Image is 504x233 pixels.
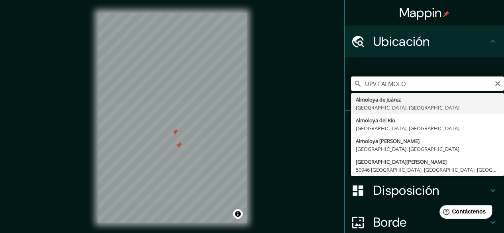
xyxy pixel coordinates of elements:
canvas: Mapa [98,13,247,223]
input: Elige tu ciudad o zona [351,76,504,91]
font: Disposición [373,182,439,199]
font: Mappin [399,4,442,21]
font: [GEOGRAPHIC_DATA], [GEOGRAPHIC_DATA] [356,125,459,132]
font: Almoloya del Río [356,117,395,124]
div: Disposición [345,174,504,206]
button: Activar o desactivar atribución [233,209,243,219]
font: [GEOGRAPHIC_DATA], [GEOGRAPHIC_DATA] [356,145,459,153]
div: Ubicación [345,25,504,57]
img: pin-icon.png [443,11,449,17]
font: Ubicación [373,33,430,50]
div: Estilo [345,143,504,174]
font: [GEOGRAPHIC_DATA], [GEOGRAPHIC_DATA] [356,104,459,111]
font: Almoloya de Juárez [356,96,401,103]
div: Patas [345,111,504,143]
font: Borde [373,214,407,231]
iframe: Lanzador de widgets de ayuda [433,202,495,224]
font: Almoloya [PERSON_NAME] [356,137,420,145]
font: [GEOGRAPHIC_DATA][PERSON_NAME] [356,158,447,165]
button: Claro [494,79,501,87]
